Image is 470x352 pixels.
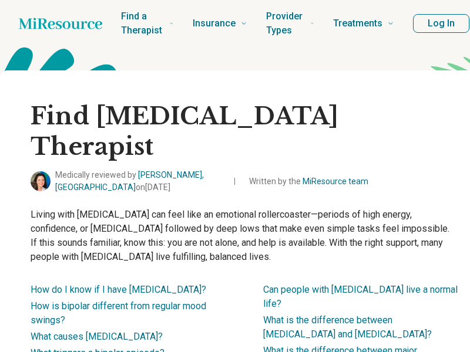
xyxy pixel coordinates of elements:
a: MiResource team [303,177,368,186]
button: Log In [413,14,469,33]
span: Treatments [333,15,382,32]
span: Written by the [249,175,368,188]
span: on [DATE] [136,182,170,192]
span: Insurance [193,15,236,32]
span: Find a Therapist [121,8,164,39]
h1: Find [MEDICAL_DATA] Therapist [31,101,458,162]
a: How is bipolar different from regular mood swings? [31,300,206,326]
a: How do I know if I have [MEDICAL_DATA]? [31,284,206,295]
a: What causes [MEDICAL_DATA]? [31,331,163,342]
span: Medically reviewed by [55,169,223,194]
a: What is the difference between [MEDICAL_DATA] and [MEDICAL_DATA]? [263,314,432,340]
p: Living with [MEDICAL_DATA] can feel like an emotional rollercoaster—periods of high energy, confi... [31,208,458,264]
span: Provider Types [266,8,305,39]
a: Can people with [MEDICAL_DATA] live a normal life? [263,284,458,309]
a: Home page [19,12,102,35]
